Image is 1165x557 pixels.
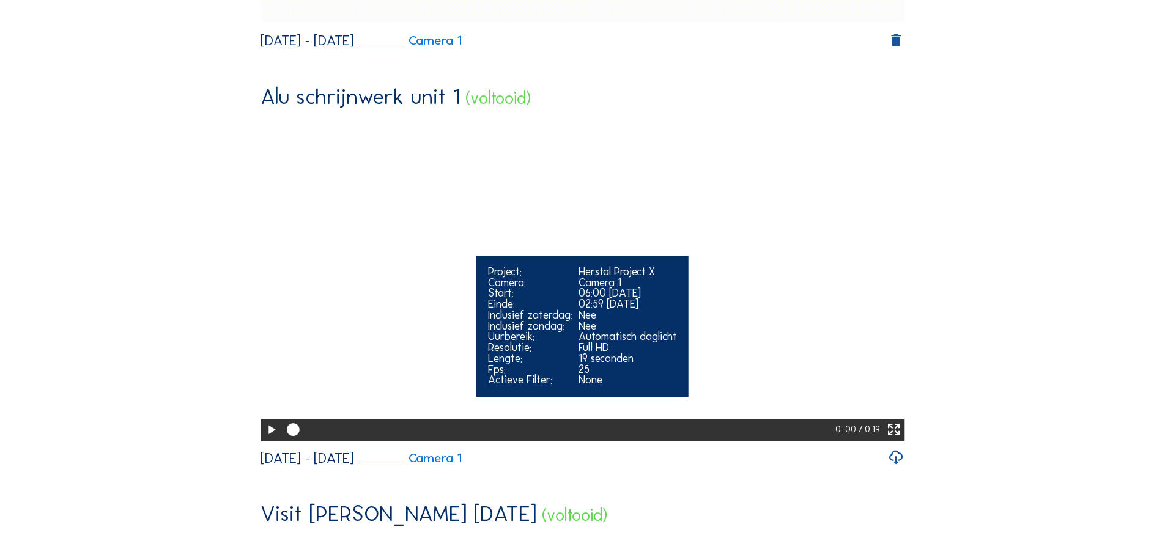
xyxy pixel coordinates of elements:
div: Full HD [579,342,677,353]
div: Start: [488,288,572,299]
div: 06:00 [DATE] [579,288,677,299]
div: Fps: [488,364,572,375]
div: Herstal Project X [579,267,677,278]
div: Nee [579,321,677,332]
div: / 0:19 [859,419,880,442]
video: Your browser does not support the video tag. [261,117,904,440]
div: Resolutie: [488,342,572,353]
div: Nee [579,310,677,321]
div: (voltooid) [465,90,531,107]
div: Inclusief zondag: [488,321,572,332]
div: Uurbereik: [488,331,572,342]
a: Camera 1 [358,452,462,465]
div: 02:59 [DATE] [579,299,677,310]
div: Lengte: [488,353,572,364]
div: Einde: [488,299,572,310]
div: [DATE] - [DATE] [261,34,354,48]
div: Alu schrijnwerk unit 1 [261,86,460,108]
div: 19 seconden [579,353,677,364]
div: None [579,375,677,386]
div: (voltooid) [542,507,608,524]
div: Inclusief zaterdag: [488,310,572,321]
div: 0: 00 [835,419,859,442]
div: Camera 1 [579,278,677,289]
div: 25 [579,364,677,375]
div: Visit [PERSON_NAME] [DATE] [261,503,536,525]
div: Automatisch daglicht [579,331,677,342]
div: Project: [488,267,572,278]
div: Camera: [488,278,572,289]
div: [DATE] - [DATE] [261,451,354,465]
a: Camera 1 [358,34,462,47]
div: Actieve Filter: [488,375,572,386]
